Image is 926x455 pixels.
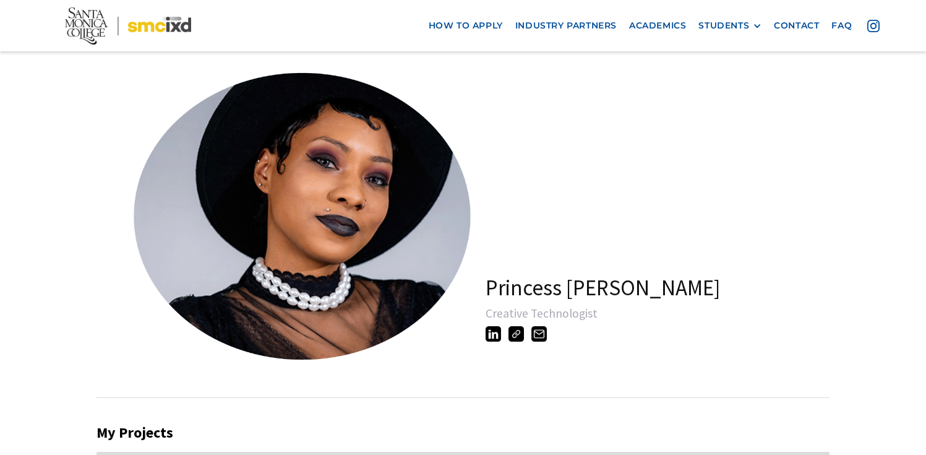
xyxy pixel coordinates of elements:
div: Creative Technologist [486,307,852,319]
img: https://www.linkedin.com/in/princessmarierivia/ [486,326,501,342]
img: contact@princessrivia.com [531,326,547,342]
div: STUDENTS [698,20,761,31]
a: open lightbox [119,60,428,370]
img: Santa Monica College - SMC IxD logo [65,7,191,45]
a: Academics [623,14,692,37]
a: industry partners [509,14,623,37]
a: contact [768,14,825,37]
img: https://princessrivia.com/ [508,326,524,342]
h1: Princess [PERSON_NAME] [486,275,720,301]
img: icon - instagram [867,20,880,32]
h2: My Projects [96,424,830,442]
a: faq [825,14,858,37]
a: how to apply [422,14,509,37]
div: STUDENTS [698,20,749,31]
